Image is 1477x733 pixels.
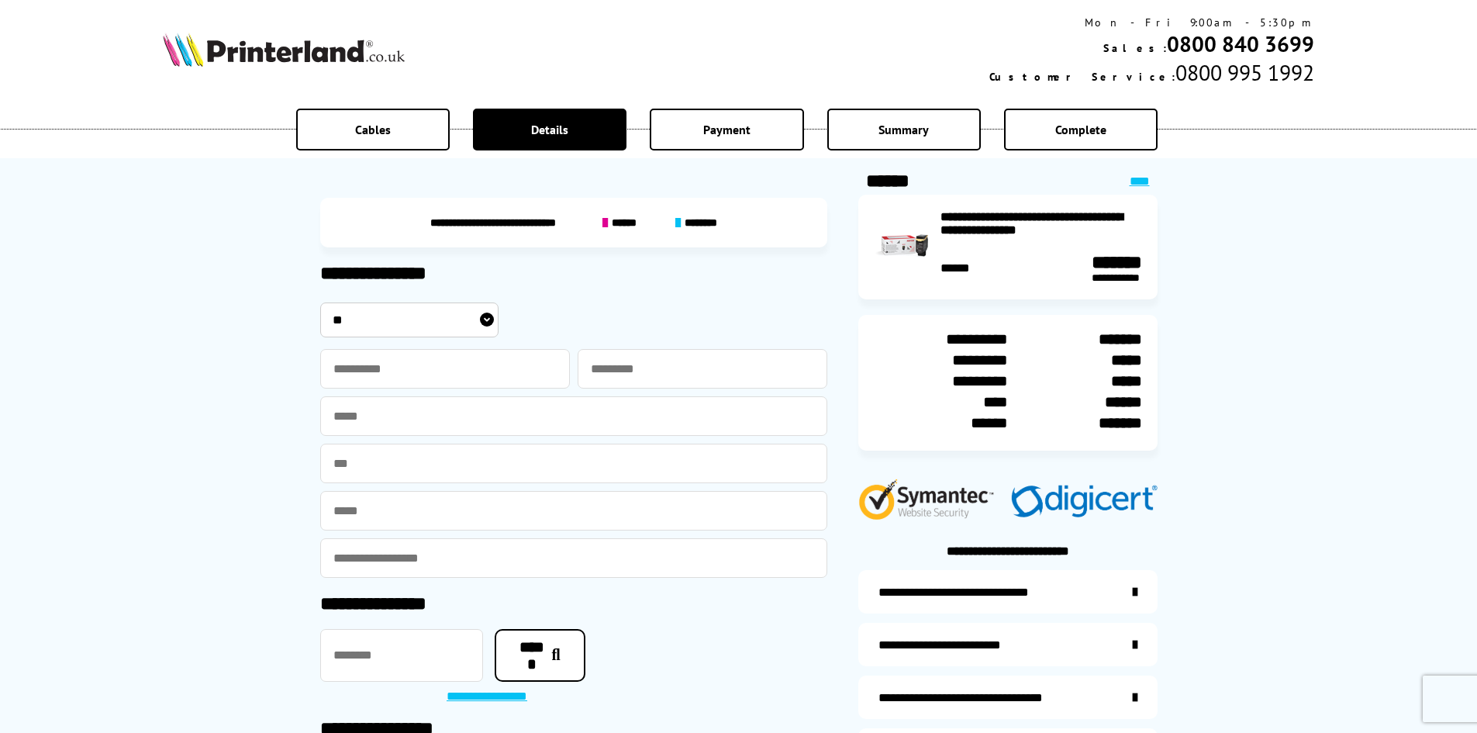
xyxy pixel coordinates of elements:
[878,122,929,137] span: Summary
[703,122,751,137] span: Payment
[989,70,1175,84] span: Customer Service:
[355,122,391,137] span: Cables
[858,676,1158,719] a: additional-cables
[163,33,405,67] img: Printerland Logo
[1103,41,1167,55] span: Sales:
[1175,58,1314,87] span: 0800 995 1992
[858,623,1158,666] a: items-arrive
[531,122,568,137] span: Details
[858,570,1158,614] a: additional-ink
[989,16,1314,29] div: Mon - Fri 9:00am - 5:30pm
[1055,122,1106,137] span: Complete
[1167,29,1314,58] a: 0800 840 3699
